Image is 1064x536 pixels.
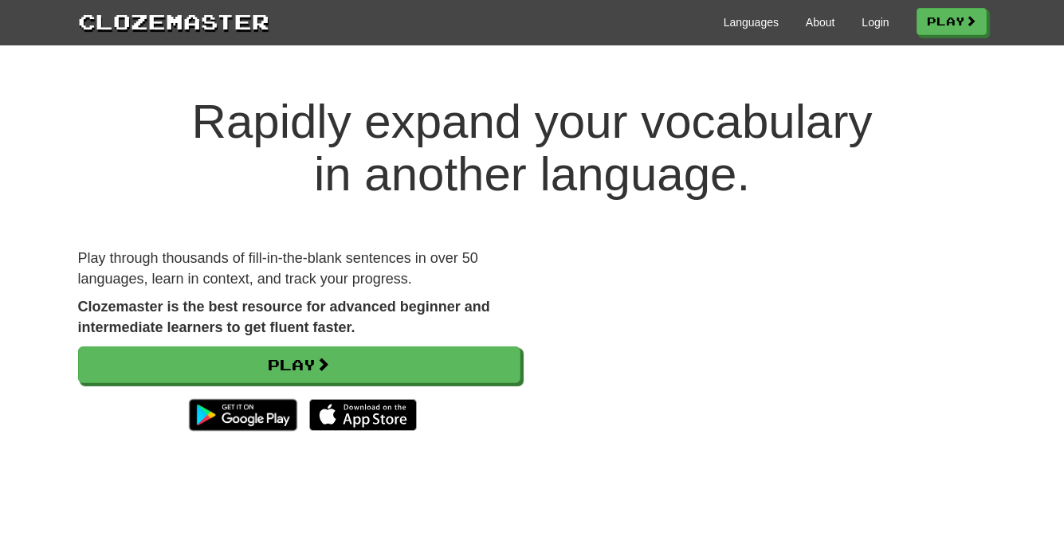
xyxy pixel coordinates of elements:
[806,14,835,30] a: About
[181,391,304,439] img: Get it on Google Play
[724,14,779,30] a: Languages
[862,14,889,30] a: Login
[78,6,269,36] a: Clozemaster
[78,299,490,335] strong: Clozemaster is the best resource for advanced beginner and intermediate learners to get fluent fa...
[78,346,520,383] a: Play
[917,8,987,35] a: Play
[309,399,417,431] img: Download_on_the_App_Store_Badge_US-UK_135x40-25178aeef6eb6b83b96f5f2d004eda3bffbb37122de64afbaef7...
[78,248,520,289] p: Play through thousands of fill-in-the-blank sentences in over 50 languages, learn in context, and...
